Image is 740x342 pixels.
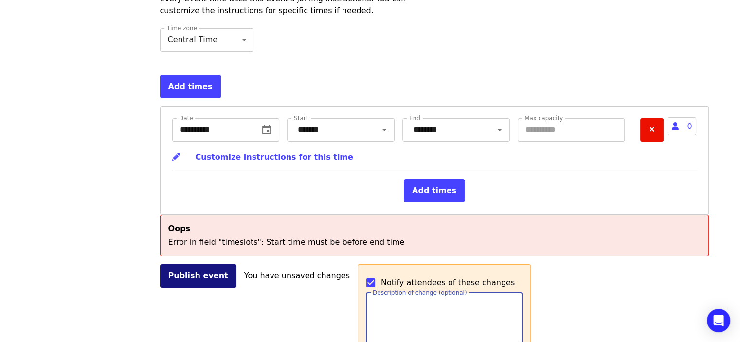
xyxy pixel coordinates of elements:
input: Max capacity [518,118,625,142]
button: Remove [640,118,664,142]
label: Date [179,115,193,121]
div: Open Intercom Messenger [707,309,730,332]
label: Time zone [167,25,197,31]
div: Central Time [160,28,253,52]
i: times icon [649,125,655,134]
span: 0 [668,117,696,135]
i: user icon [672,122,679,131]
button: Publish event [160,264,236,288]
span: You have unsaved changes [244,271,350,280]
button: Add times [404,179,465,202]
span: Notify attendees of these changes [381,277,515,288]
span: 0 people currently attending [664,118,696,134]
i: pencil icon [172,152,180,162]
span: Oops [168,224,191,233]
button: change date [255,118,278,142]
button: Add times [160,75,221,98]
p: Error in field "timeslots": Start time must be before end time [168,236,701,248]
button: Open [493,123,506,137]
button: Customize instructions for this time [172,145,353,169]
label: End [409,115,420,121]
button: Open [378,123,391,137]
label: Description of change (optional) [373,290,467,296]
label: Max capacity [524,115,563,121]
label: Start [294,115,308,121]
span: Customize instructions for this time [196,152,353,162]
